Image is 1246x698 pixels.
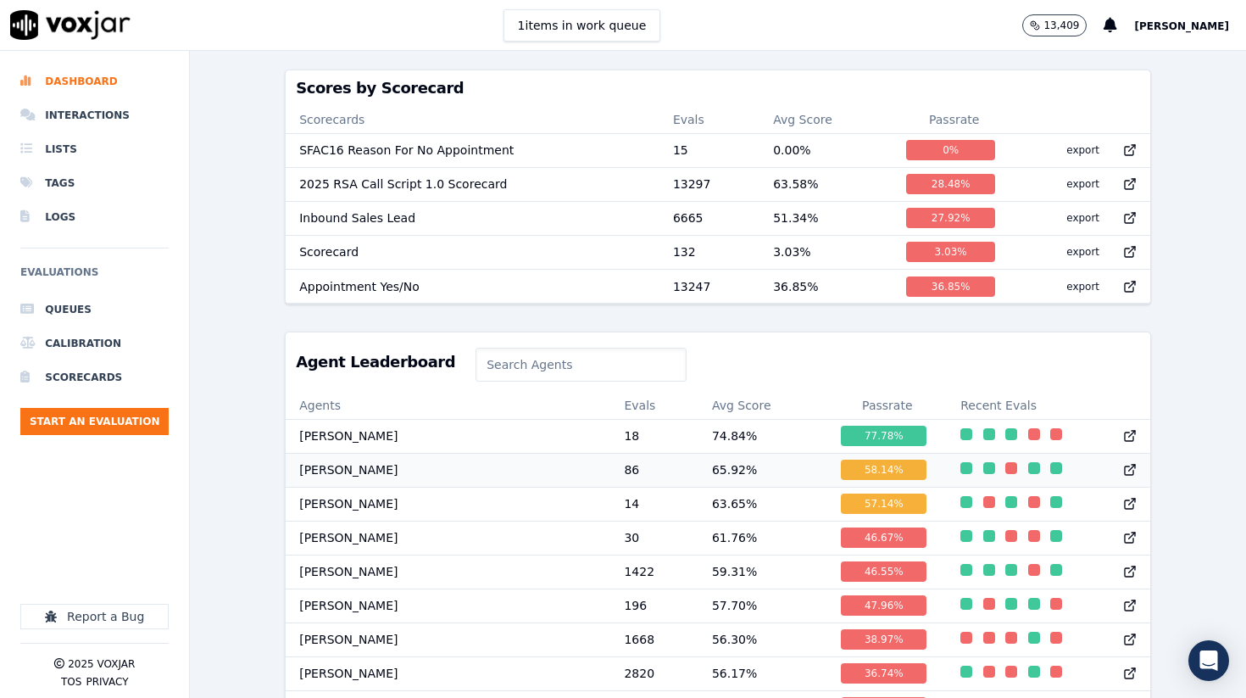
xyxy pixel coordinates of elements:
[296,81,1140,96] h3: Scores by Scorecard
[68,657,135,671] p: 2025 Voxjar
[698,656,828,690] td: 56.17 %
[1188,640,1229,681] div: Open Intercom Messenger
[659,201,759,235] td: 6665
[286,392,610,419] th: Agents
[841,561,926,582] div: 46.55 %
[610,555,698,589] td: 1422
[296,355,455,370] h3: Agent Leaderboard
[610,453,698,487] td: 86
[841,528,926,548] div: 46.67 %
[286,269,659,303] td: Appointment Yes/No
[659,269,759,303] td: 13247
[759,106,893,133] th: Avg Score
[286,235,659,269] td: Scorecard
[286,133,659,167] td: SFAC16 Reason For No Appointment
[659,235,759,269] td: 132
[698,487,828,521] td: 63.65 %
[893,106,1015,133] th: Passrate
[20,98,169,132] a: Interactions
[286,589,610,623] td: [PERSON_NAME]
[20,293,169,327] a: Queues
[286,521,610,555] td: [PERSON_NAME]
[20,200,169,234] a: Logs
[10,10,131,40] img: voxjar logo
[1022,14,1087,36] button: 13,409
[1043,19,1079,32] p: 13,409
[1053,137,1113,164] button: export
[20,360,169,394] a: Scorecards
[610,419,698,453] td: 18
[1053,273,1113,300] button: export
[286,201,659,235] td: Inbound Sales Lead
[759,269,893,303] td: 36.85 %
[610,656,698,690] td: 2820
[286,453,610,487] td: [PERSON_NAME]
[698,521,828,555] td: 61.76 %
[698,392,828,419] th: Avg Score
[841,663,926,684] div: 36.74 %
[610,589,698,623] td: 196
[20,262,169,293] h6: Evaluations
[20,604,169,629] button: Report a Bug
[1134,20,1229,32] span: [PERSON_NAME]
[659,106,759,133] th: Evals
[610,623,698,656] td: 1668
[841,494,926,514] div: 57.14 %
[610,521,698,555] td: 30
[286,555,610,589] td: [PERSON_NAME]
[827,392,947,419] th: Passrate
[759,235,893,269] td: 3.03 %
[286,623,610,656] td: [PERSON_NAME]
[286,487,610,521] td: [PERSON_NAME]
[759,201,893,235] td: 51.34 %
[20,132,169,166] a: Lists
[20,166,169,200] a: Tags
[906,208,995,228] div: 27.92 %
[698,453,828,487] td: 65.92 %
[476,348,687,382] input: Search Agents
[20,408,169,435] button: Start an Evaluation
[610,392,698,419] th: Evals
[286,656,610,690] td: [PERSON_NAME]
[286,167,659,201] td: 2025 RSA Call Script 1.0 Scorecard
[20,327,169,360] a: Calibration
[86,675,128,689] button: Privacy
[906,276,995,297] div: 36.85 %
[947,392,1150,419] th: Recent Evals
[906,242,995,262] div: 3.03 %
[286,106,659,133] th: Scorecards
[759,167,893,201] td: 63.58 %
[841,426,926,446] div: 77.78 %
[759,133,893,167] td: 0.00 %
[698,623,828,656] td: 56.30 %
[1053,238,1113,265] button: export
[1053,204,1113,232] button: export
[698,555,828,589] td: 59.31 %
[61,675,81,689] button: TOS
[286,419,610,453] td: [PERSON_NAME]
[659,133,759,167] td: 15
[841,460,926,480] div: 58.14 %
[698,419,828,453] td: 74.84 %
[1134,15,1246,36] button: [PERSON_NAME]
[659,167,759,201] td: 13297
[698,589,828,623] td: 57.70 %
[503,9,661,42] button: 1items in work queue
[20,64,169,98] a: Dashboard
[841,629,926,650] div: 38.97 %
[906,140,995,160] div: 0 %
[610,487,698,521] td: 14
[1022,14,1104,36] button: 13,409
[1053,170,1113,198] button: export
[841,595,926,616] div: 47.96 %
[906,174,995,194] div: 28.48 %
